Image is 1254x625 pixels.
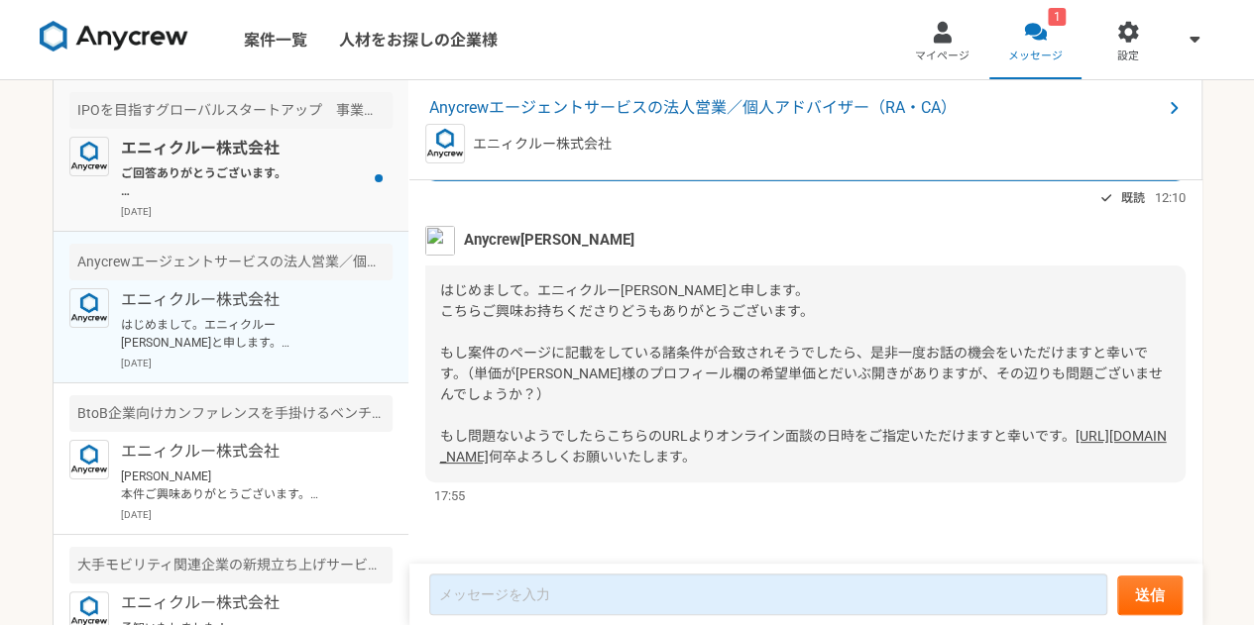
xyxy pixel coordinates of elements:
[69,547,393,583] div: 大手モビリティ関連企業の新規立ち上げサービス オペレーション対応（静岡出社）
[1155,188,1186,207] span: 12:10
[489,449,696,465] span: 何卒よろしくお願いいたします。
[121,288,366,312] p: エニィクルー株式会社
[40,21,188,52] img: 8DqYSo04kwAAAAASUVORK5CYII=
[915,49,969,64] span: マイページ
[1121,186,1145,210] span: 既読
[1117,49,1139,64] span: 設定
[121,204,393,219] p: [DATE]
[464,229,634,251] span: Anycrew[PERSON_NAME]
[429,96,1162,120] span: Anycrewエージェントサービスの法人営業／個人アドバイザー（RA・CA）
[440,282,1163,444] span: はじめまして。エニィクルー[PERSON_NAME]と申します。 こちらご興味お持ちくださりどうもありがとうございます。 もし案件のページに記載をしている諸条件が合致されそうでしたら、是非一度お...
[121,137,366,160] p: エニィクルー株式会社
[121,468,366,503] p: [PERSON_NAME] 本件ご興味ありがとうございます。 こちら現在別の方でお話が進んでおりまして、その方如何でのご紹介とさせていただければと思います。 よろしくお願いいたします。 [PER...
[434,486,465,505] span: 17:55
[121,356,393,370] p: [DATE]
[121,164,366,200] p: ご回答ありがとうございます。 もしよろしければ一度オンラインにて案件の説明とご経歴等についてのヒアリングをさせていただければと思いますので、下記URLより面談予約をお願いいたします。 [URL]...
[69,395,393,432] div: BtoB企業向けカンファレンスを手掛けるベンチャーでの新規事業開発責任者を募集
[69,244,393,280] div: Anycrewエージェントサービスの法人営業／個人アドバイザー（RA・CA）
[425,124,465,163] img: logo_text_blue_01.png
[121,507,393,522] p: [DATE]
[1117,575,1183,615] button: 送信
[1008,49,1063,64] span: メッセージ
[121,440,366,464] p: エニィクルー株式会社
[69,92,393,129] div: IPOを目指すグローバルスタートアップ 事業責任者候補
[69,288,109,328] img: logo_text_blue_01.png
[69,137,109,176] img: logo_text_blue_01.png
[1048,8,1066,26] div: 1
[121,591,366,615] p: エニィクルー株式会社
[69,440,109,479] img: logo_text_blue_01.png
[440,428,1167,465] a: [URL][DOMAIN_NAME]
[425,226,455,256] img: naoya%E3%81%AE%E3%82%B3%E3%83%92%E3%82%9A%E3%83%BC.jpeg
[473,134,612,155] p: エニィクルー株式会社
[121,316,366,352] p: はじめまして。エニィクルー[PERSON_NAME]と申します。 こちらご興味お持ちくださりどうもありがとうございます。 もし案件のページに記載をしている諸条件が合致されそうでしたら、是非一度お...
